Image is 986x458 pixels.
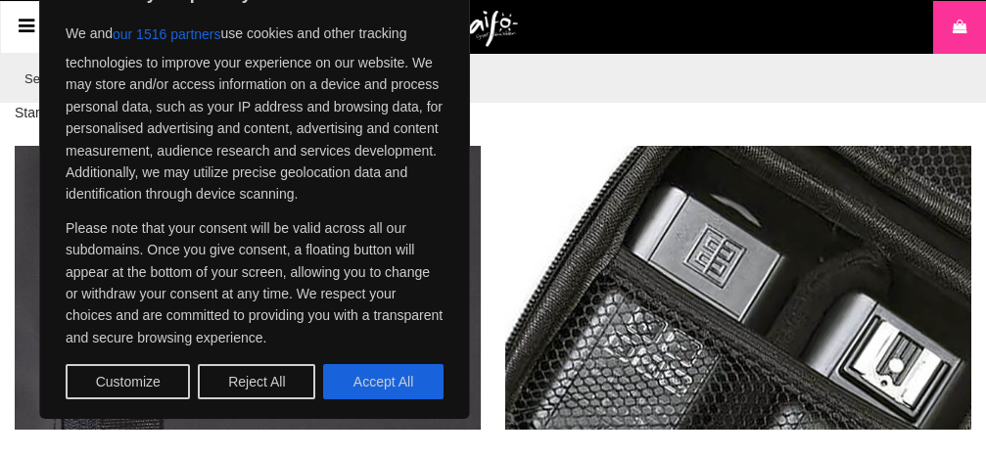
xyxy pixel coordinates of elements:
button: Accept All [323,364,444,399]
img: Ad:001 ban-elin-bags-001.jpg [15,146,481,430]
button: our 1516 partners [113,17,221,52]
button: Reject All [198,364,315,399]
p: We and use cookies and other tracking technologies to improve your experience on our website. We ... [66,17,444,206]
p: Please note that your consent will be valid across all our subdomains. Once you give consent, a f... [66,217,444,348]
input: Search products ... [15,54,962,103]
img: logo.png [468,11,518,48]
a: Start [15,103,44,123]
button: Customize [66,364,190,399]
img: Ad:002 ban-elin-bags-002.jpg [505,146,971,430]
